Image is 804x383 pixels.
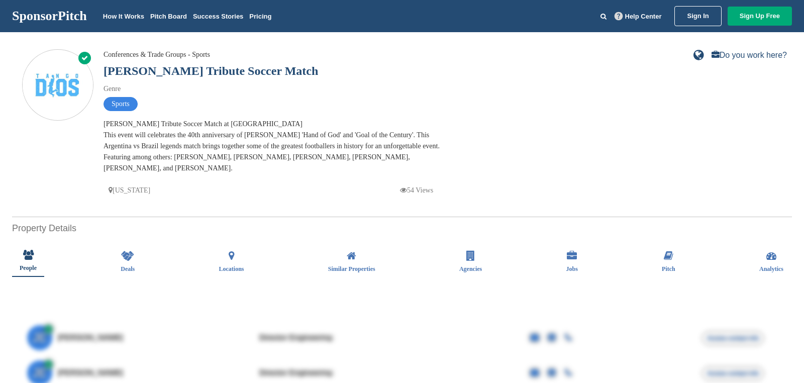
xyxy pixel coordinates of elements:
[20,265,37,271] span: People
[150,13,187,20] a: Pitch Board
[249,13,271,20] a: Pricing
[219,266,244,272] span: Locations
[459,266,482,272] span: Agencies
[57,369,124,377] span: [PERSON_NAME]
[27,320,777,355] a: JE [PERSON_NAME] Director Engineering Access contact info
[23,66,93,106] img: Sponsorpitch & Maradona Tribute Soccer Match
[104,83,455,94] div: Genre
[674,6,721,26] a: Sign In
[104,49,210,60] div: Conferences & Trade Groups - Sports
[712,51,787,59] a: Do you work here?
[57,334,124,342] span: [PERSON_NAME]
[728,7,792,26] a: Sign Up Free
[613,11,664,22] a: Help Center
[104,64,318,77] a: [PERSON_NAME] Tribute Soccer Match
[259,334,410,342] div: Director Engineering
[328,266,375,272] span: Similar Properties
[662,266,675,272] span: Pitch
[103,13,144,20] a: How It Works
[27,325,52,350] span: JE
[400,184,433,197] p: 54 Views
[701,331,764,346] span: Access contact info
[759,266,783,272] span: Analytics
[12,10,87,23] a: SponsorPitch
[109,184,150,197] p: [US_STATE]
[701,366,764,381] span: Access contact info
[259,369,410,377] div: Director Engineering
[12,222,792,235] h2: Property Details
[104,119,455,174] div: [PERSON_NAME] Tribute Soccer Match at [GEOGRAPHIC_DATA] This event will celebrates the 40th anniv...
[121,266,135,272] span: Deals
[104,97,138,111] span: Sports
[193,13,243,20] a: Success Stories
[566,266,577,272] span: Jobs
